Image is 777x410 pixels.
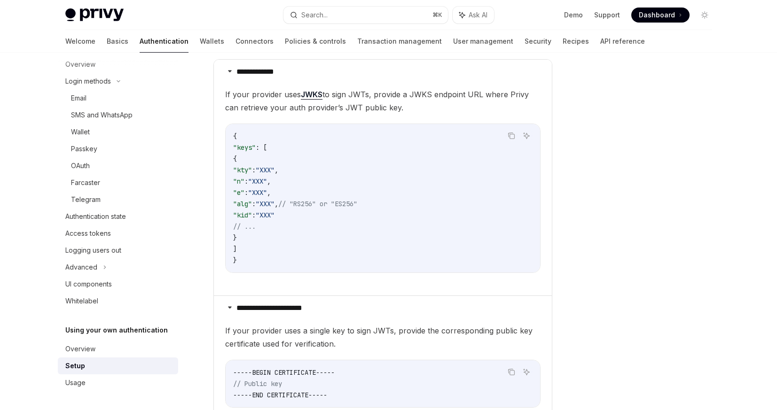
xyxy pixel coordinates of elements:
a: JWKS [301,90,322,100]
a: Usage [58,374,178,391]
a: Dashboard [631,8,690,23]
a: Wallets [200,30,224,53]
a: OAuth [58,157,178,174]
div: Farcaster [71,177,100,188]
span: "keys" [233,143,256,152]
span: : [ [256,143,267,152]
span: // "RS256" or "ES256" [278,200,357,208]
span: , [275,166,278,174]
a: Transaction management [357,30,442,53]
a: Telegram [58,191,178,208]
img: light logo [65,8,124,22]
a: Support [594,10,620,20]
a: Welcome [65,30,95,53]
button: Ask AI [453,7,494,23]
button: Toggle dark mode [697,8,712,23]
span: ] [233,245,237,253]
span: // ... [233,222,256,231]
a: API reference [600,30,645,53]
div: Logging users out [65,245,121,256]
a: Access tokens [58,225,178,242]
a: Basics [107,30,128,53]
span: "XXX" [256,211,275,219]
div: OAuth [71,160,90,171]
span: If your provider uses to sign JWTs, provide a JWKS endpoint URL where Privy can retrieve your aut... [225,88,541,114]
div: Login methods [65,76,111,87]
div: Passkey [71,143,97,155]
a: Overview [58,340,178,357]
a: UI components [58,276,178,293]
div: UI components [65,278,112,290]
span: "XXX" [248,177,267,186]
span: "n" [233,177,244,186]
div: Advanced [65,262,97,273]
a: Authentication state [58,208,178,225]
span: : [244,188,248,197]
a: Passkey [58,140,178,157]
span: "kty" [233,166,252,174]
a: Setup [58,357,178,374]
span: Ask AI [469,10,487,20]
a: Whitelabel [58,293,178,309]
span: : [252,166,256,174]
a: User management [453,30,513,53]
div: Setup [65,360,85,371]
a: Recipes [563,30,589,53]
span: // Public key [233,379,282,388]
a: Wallet [58,124,178,140]
a: Security [525,30,551,53]
button: Ask AI [520,366,533,378]
a: Email [58,90,178,107]
span: , [267,188,271,197]
div: Wallet [71,126,90,138]
span: : [252,211,256,219]
div: SMS and WhatsApp [71,109,133,121]
button: Ask AI [520,130,533,142]
span: { [233,132,237,140]
div: Usage [65,377,86,388]
span: { [233,155,237,163]
a: Authentication [140,30,188,53]
div: Search... [301,9,328,21]
span: "XXX" [248,188,267,197]
div: Telegram [71,194,101,205]
span: , [275,200,278,208]
span: } [233,256,237,264]
a: SMS and WhatsApp [58,107,178,124]
div: Overview [65,343,95,355]
span: Dashboard [639,10,675,20]
div: Whitelabel [65,295,98,307]
span: } [233,233,237,242]
details: **** **** ***If your provider usesJWKSto sign JWTs, provide a JWKS endpoint URL where Privy can r... [214,60,552,295]
button: Search...⌘K [283,7,448,23]
div: Email [71,93,86,104]
span: ⌘ K [432,11,442,19]
span: "e" [233,188,244,197]
button: Copy the contents from the code block [505,366,518,378]
button: Copy the contents from the code block [505,130,518,142]
span: "XXX" [256,166,275,174]
a: Farcaster [58,174,178,191]
span: -----END CERTIFICATE----- [233,391,327,399]
h5: Using your own authentication [65,325,168,336]
span: If your provider uses a single key to sign JWTs, provide the corresponding public key certificate... [225,324,541,350]
span: : [252,200,256,208]
a: Logging users out [58,242,178,259]
span: , [267,177,271,186]
span: "kid" [233,211,252,219]
a: Connectors [235,30,274,53]
a: Policies & controls [285,30,346,53]
div: Access tokens [65,228,111,239]
span: "alg" [233,200,252,208]
span: "XXX" [256,200,275,208]
span: : [244,177,248,186]
span: -----BEGIN CERTIFICATE----- [233,368,335,377]
a: Demo [564,10,583,20]
div: Authentication state [65,211,126,222]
